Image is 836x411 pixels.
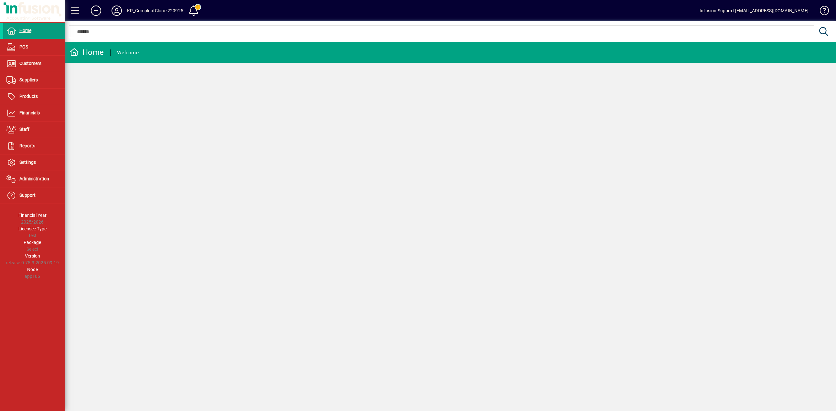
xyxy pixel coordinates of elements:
[3,154,65,171] a: Settings
[27,267,38,272] span: Node
[19,77,38,82] span: Suppliers
[3,138,65,154] a: Reports
[19,28,31,33] span: Home
[19,160,36,165] span: Settings
[127,5,183,16] div: KR_CompleatClone 220925
[3,105,65,121] a: Financials
[3,171,65,187] a: Administration
[70,47,104,58] div: Home
[19,61,41,66] span: Customers
[19,193,36,198] span: Support
[86,5,106,16] button: Add
[25,253,40,258] span: Version
[117,47,139,58] div: Welcome
[24,240,41,245] span: Package
[3,187,65,204] a: Support
[700,5,809,16] div: Infusion Support [EMAIL_ADDRESS][DOMAIN_NAME]
[3,39,65,55] a: POS
[3,89,65,105] a: Products
[106,5,127,16] button: Profile
[19,127,29,132] span: Staff
[815,1,828,22] a: Knowledge Base
[3,121,65,138] a: Staff
[3,72,65,88] a: Suppliers
[19,143,35,148] span: Reports
[19,94,38,99] span: Products
[18,226,47,231] span: Licensee Type
[18,213,47,218] span: Financial Year
[19,176,49,181] span: Administration
[19,44,28,49] span: POS
[3,56,65,72] a: Customers
[19,110,40,115] span: Financials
